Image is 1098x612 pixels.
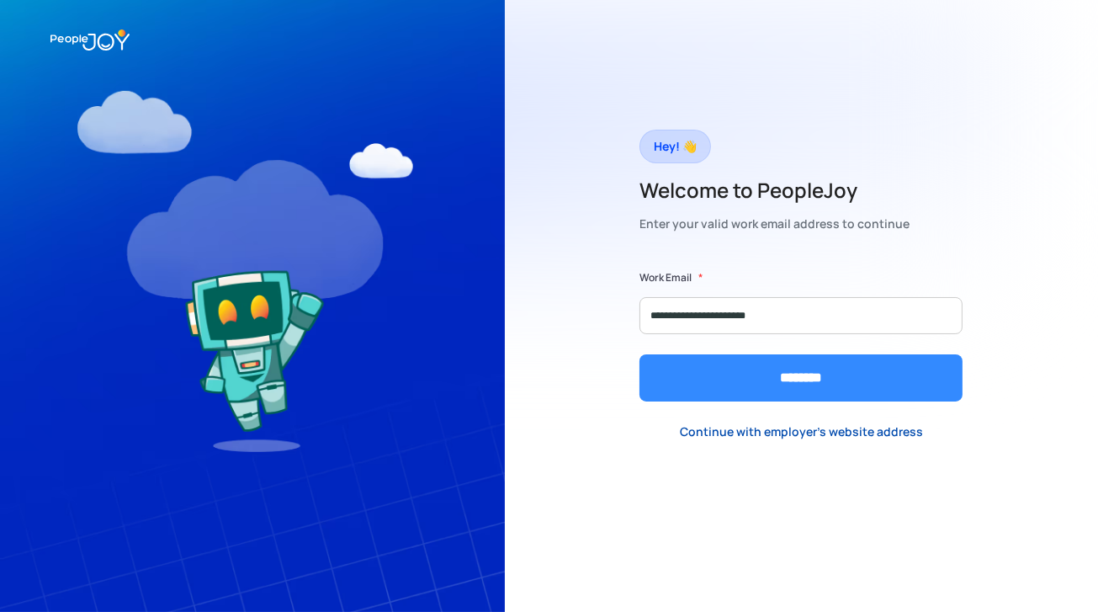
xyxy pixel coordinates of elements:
[680,423,923,440] div: Continue with employer's website address
[639,212,910,236] div: Enter your valid work email address to continue
[639,269,692,286] label: Work Email
[639,177,910,204] h2: Welcome to PeopleJoy
[639,269,963,402] form: Form
[666,414,936,449] a: Continue with employer's website address
[654,135,697,158] div: Hey! 👋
